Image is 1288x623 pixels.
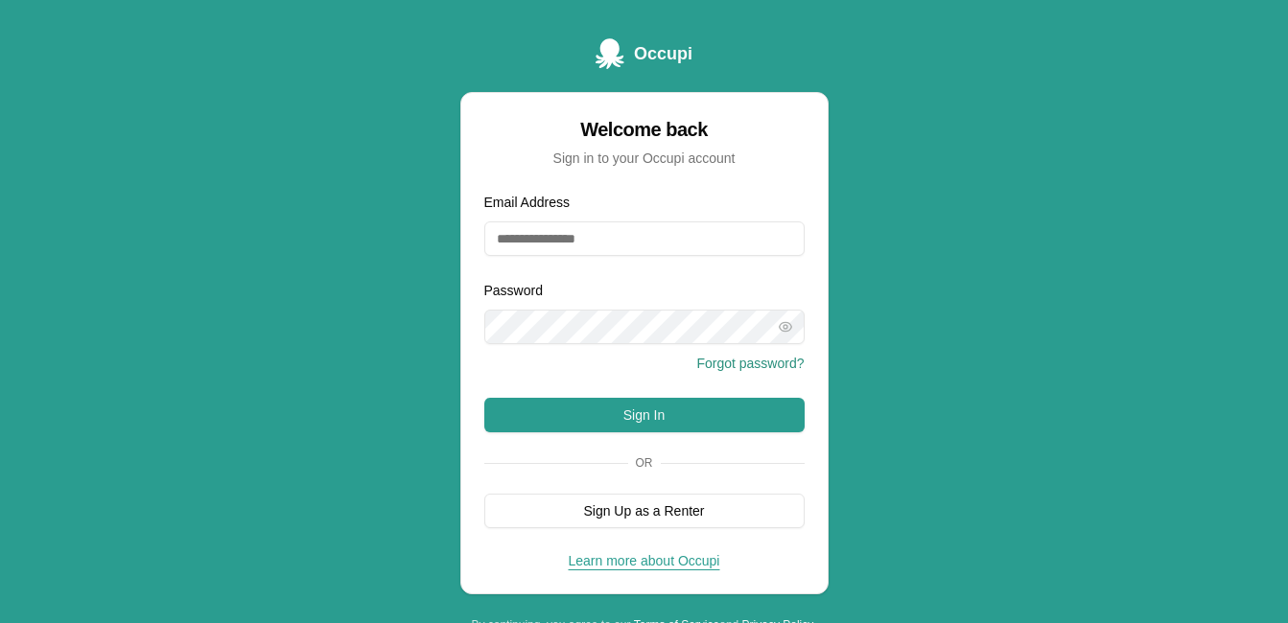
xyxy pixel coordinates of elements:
label: Password [484,283,543,298]
span: Or [628,455,661,471]
label: Email Address [484,195,570,210]
span: Occupi [634,40,692,67]
button: Sign In [484,398,805,432]
button: Sign Up as a Renter [484,494,805,528]
div: Welcome back [484,116,805,143]
a: Occupi [596,38,692,69]
button: Forgot password? [696,354,804,373]
a: Learn more about Occupi [569,553,720,568]
div: Sign in to your Occupi account [484,149,805,168]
